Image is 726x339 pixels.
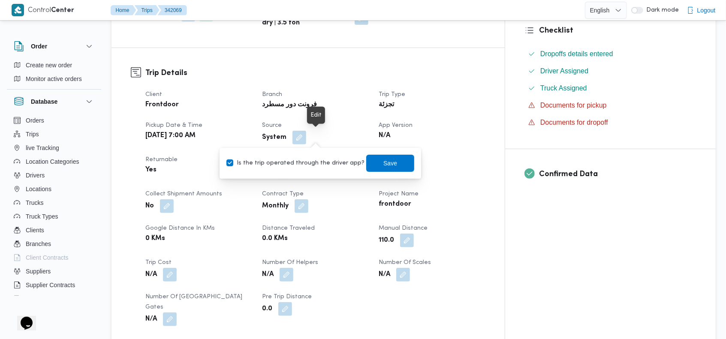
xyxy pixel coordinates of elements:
button: Drivers [10,168,98,182]
span: Number of Scales [379,260,431,265]
span: Manual Distance [379,225,428,231]
span: Collect Shipment Amounts [145,191,222,197]
b: [DATE] 7:00 AM [145,131,196,141]
button: Branches [10,237,98,251]
button: Suppliers [10,264,98,278]
b: N/A [379,270,390,280]
b: No [145,201,154,211]
button: Client Contracts [10,251,98,264]
span: live Tracking [26,143,59,153]
button: Orders [10,114,98,127]
button: Logout [684,2,719,19]
span: Client [145,92,162,97]
span: Number of Helpers [262,260,318,265]
button: Truck Types [10,210,98,223]
iframe: chat widget [9,305,36,330]
span: Logout [697,5,716,15]
button: Order [14,41,94,51]
b: N/A [145,314,157,324]
b: N/A [145,270,157,280]
span: Pre Trip Distance [262,294,312,300]
h3: Confirmed Data [539,168,696,180]
span: Trips [26,129,39,139]
span: Number of [GEOGRAPHIC_DATA] Gates [145,294,242,310]
span: Location Categories [26,156,79,167]
button: Truck Assigned [525,81,696,95]
button: Save [366,155,414,172]
h3: Database [31,96,57,107]
b: Frontdoor [145,100,179,110]
button: Clients [10,223,98,237]
b: N/A [262,270,274,280]
span: Project Name [379,191,419,197]
span: Save [383,158,397,168]
b: frontdoor [379,199,411,210]
span: Documents for dropoff [540,119,608,126]
b: Yes [145,165,157,175]
img: X8yXhbKr1z7QwAAAABJRU5ErkJggg== [12,4,24,16]
span: Truck Assigned [540,84,587,92]
span: Dropoffs details entered [540,50,613,57]
span: Trip Type [379,92,405,97]
div: Edit [310,110,322,120]
span: Driver Assigned [540,67,588,75]
button: 342069 [158,5,187,15]
button: Documents for pickup [525,99,696,112]
span: Branches [26,239,51,249]
span: Branch [262,92,282,97]
span: Locations [26,184,51,194]
span: Client Contracts [26,252,69,263]
h3: Checklist [539,25,696,36]
button: Trips [10,127,98,141]
span: Monitor active orders [26,74,82,84]
b: 110.0 [379,235,394,246]
span: Documents for pickup [540,102,607,109]
span: Pickup date & time [145,123,202,128]
span: Trucks [26,198,43,208]
button: Dropoffs details entered [525,47,696,61]
span: Returnable [145,157,178,162]
span: Drivers [26,170,45,180]
button: Create new order [10,58,98,72]
button: Monitor active orders [10,72,98,86]
span: Documents for dropoff [540,117,608,128]
b: N/A [379,131,390,141]
div: Database [7,114,101,299]
b: Center [51,7,75,14]
b: 0 KMs [145,234,165,244]
span: Distance Traveled [262,225,315,231]
div: Order [7,58,101,89]
span: Documents for pickup [540,100,607,111]
span: Devices [26,294,47,304]
b: تجزئة [379,100,394,110]
b: فرونت دور مسطرد [262,100,317,110]
button: Locations [10,182,98,196]
button: Trips [135,5,160,15]
span: Dropoffs details entered [540,49,613,59]
span: Create new order [26,60,72,70]
b: 0.0 [262,304,272,314]
label: Is the trip operated through the driver app? [226,158,365,168]
span: Truck Assigned [540,83,587,93]
b: 0.0 KMs [262,234,288,244]
span: Truck Types [26,211,58,222]
button: Supplier Contracts [10,278,98,292]
span: Contract Type [262,191,304,197]
span: Trip Cost [145,260,172,265]
button: Driver Assigned [525,64,696,78]
b: Monthly [262,201,289,211]
button: Documents for dropoff [525,116,696,129]
button: Trucks [10,196,98,210]
span: Supplier Contracts [26,280,75,290]
span: Driver Assigned [540,66,588,76]
span: Source [262,123,282,128]
h3: Order [31,41,47,51]
button: Devices [10,292,98,306]
span: Suppliers [26,266,51,276]
span: Orders [26,115,44,126]
button: Location Categories [10,155,98,168]
span: Dark mode [643,7,679,14]
b: System [262,132,286,143]
button: Home [111,5,136,15]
